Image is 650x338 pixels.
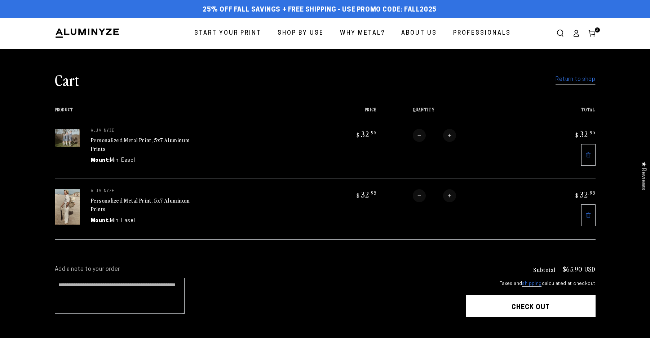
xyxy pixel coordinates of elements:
[396,24,442,43] a: About Us
[357,131,360,139] span: $
[401,28,437,39] span: About Us
[110,157,135,164] dd: Mini Easel
[91,189,199,194] p: aluminyze
[370,129,377,135] sup: .95
[91,217,110,225] dt: Mount:
[466,295,596,317] button: Check out
[636,156,650,196] div: Click to open Judge.me floating reviews tab
[55,189,80,225] img: 5"x7" Rectangle White Glossy Aluminyzed Photo
[55,107,314,118] th: Product
[426,189,443,202] input: Quantity for Personalized Metal Print, 5x7 Aluminum Prints
[55,129,80,147] img: 5"x7" Rectangle White Glossy Aluminyzed Photo
[588,190,596,196] sup: .95
[340,28,385,39] span: Why Metal?
[556,74,595,85] a: Return to shop
[426,129,443,142] input: Quantity for Personalized Metal Print, 5x7 Aluminum Prints
[110,217,135,225] dd: Mini Easel
[552,25,568,41] summary: Search our site
[466,280,596,287] small: Taxes and calculated at checkout
[357,192,360,199] span: $
[91,136,190,153] a: Personalized Metal Print, 5x7 Aluminum Prints
[355,129,377,139] bdi: 32
[278,28,324,39] span: Shop By Use
[272,24,329,43] a: Shop By Use
[203,6,437,14] span: 25% off FALL Savings + Free Shipping - Use Promo Code: FALL2025
[355,189,377,199] bdi: 32
[581,144,596,166] a: Remove 5"x7" Rectangle White Glossy Aluminyzed Photo
[533,266,556,272] h3: Subtotal
[91,129,199,133] p: aluminyze
[596,27,598,32] span: 2
[575,192,579,199] span: $
[55,70,79,89] h1: Cart
[370,190,377,196] sup: .95
[377,107,532,118] th: Quantity
[55,266,451,273] label: Add a note to your order
[91,157,110,164] dt: Mount:
[574,129,596,139] bdi: 32
[448,24,516,43] a: Professionals
[189,24,267,43] a: Start Your Print
[588,129,596,135] sup: .95
[453,28,511,39] span: Professionals
[91,196,190,213] a: Personalized Metal Print, 5x7 Aluminum Prints
[314,107,377,118] th: Price
[563,266,596,272] p: $65.90 USD
[194,28,261,39] span: Start Your Print
[522,281,541,287] a: shipping
[335,24,390,43] a: Why Metal?
[532,107,596,118] th: Total
[581,204,596,226] a: Remove 5"x7" Rectangle White Glossy Aluminyzed Photo
[575,131,579,139] span: $
[55,28,120,39] img: Aluminyze
[574,189,596,199] bdi: 32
